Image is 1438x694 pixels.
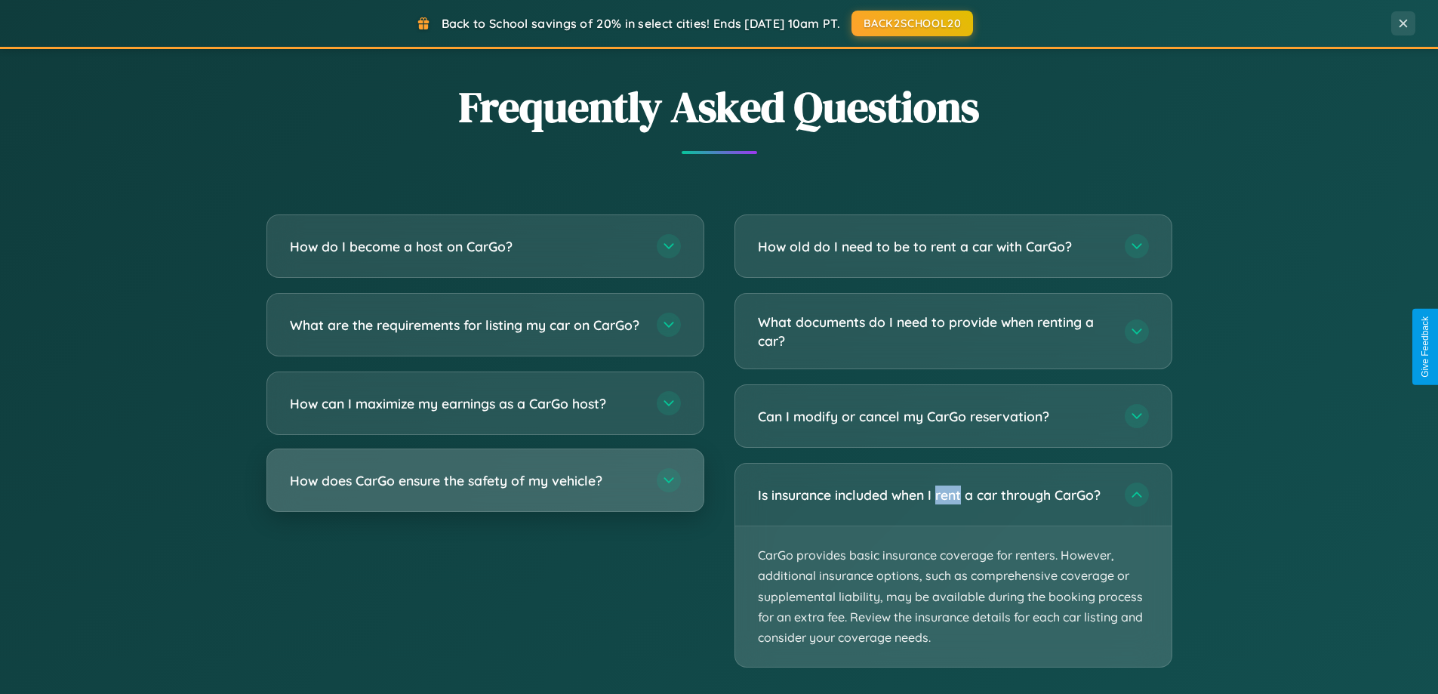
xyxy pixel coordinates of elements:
h3: How do I become a host on CarGo? [290,237,642,256]
p: CarGo provides basic insurance coverage for renters. However, additional insurance options, such ... [735,526,1172,667]
h3: How old do I need to be to rent a car with CarGo? [758,237,1110,256]
div: Give Feedback [1420,316,1430,378]
h3: Is insurance included when I rent a car through CarGo? [758,486,1110,504]
span: Back to School savings of 20% in select cities! Ends [DATE] 10am PT. [442,16,840,31]
h3: How can I maximize my earnings as a CarGo host? [290,394,642,413]
h3: What are the requirements for listing my car on CarGo? [290,316,642,335]
h2: Frequently Asked Questions [266,78,1172,136]
h3: What documents do I need to provide when renting a car? [758,313,1110,350]
h3: Can I modify or cancel my CarGo reservation? [758,407,1110,426]
button: BACK2SCHOOL20 [851,11,973,36]
h3: How does CarGo ensure the safety of my vehicle? [290,471,642,490]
